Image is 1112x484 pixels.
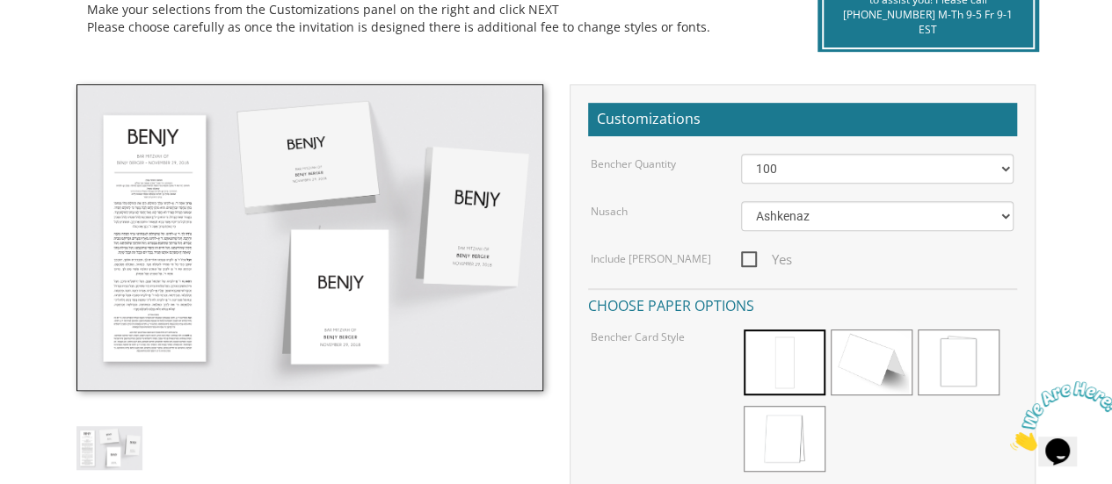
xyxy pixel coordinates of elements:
[588,103,1017,136] h2: Customizations
[588,288,1017,319] h4: Choose paper options
[7,7,116,76] img: Chat attention grabber
[76,84,542,391] img: cbstyle5.jpg
[87,1,777,36] div: Make your selections from the Customizations panel on the right and click NEXT Please choose care...
[76,426,142,469] img: cbstyle5.jpg
[591,329,685,344] label: Bencher Card Style
[591,156,676,171] label: Bencher Quantity
[1003,374,1112,458] iframe: chat widget
[591,251,711,266] label: Include [PERSON_NAME]
[741,249,792,271] span: Yes
[591,204,628,219] label: Nusach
